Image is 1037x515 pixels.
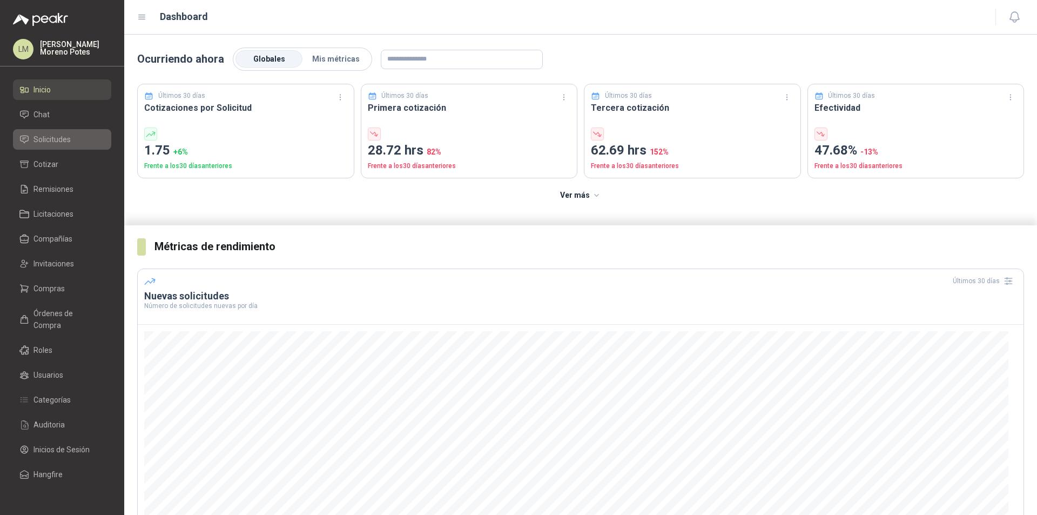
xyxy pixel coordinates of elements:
p: Ocurriendo ahora [137,51,224,68]
p: Últimos 30 días [158,91,205,101]
span: Globales [253,55,285,63]
span: Inicio [33,84,51,96]
p: Frente a los 30 días anteriores [814,161,1018,171]
a: Solicitudes [13,129,111,150]
a: Roles [13,340,111,360]
span: Compras [33,283,65,295]
span: Chat [33,109,50,121]
p: Últimos 30 días [828,91,875,101]
span: Usuarios [33,369,63,381]
span: 82 % [427,148,441,156]
h3: Nuevas solicitudes [144,290,1017,303]
h3: Métricas de rendimiento [154,238,1024,255]
a: Auditoria [13,414,111,435]
p: [PERSON_NAME] Moreno Potes [40,41,111,56]
a: Remisiones [13,179,111,199]
h3: Efectividad [814,101,1018,115]
p: Frente a los 30 días anteriores [591,161,794,171]
span: Auditoria [33,419,65,431]
h1: Dashboard [160,9,208,24]
span: Compañías [33,233,72,245]
div: LM [13,39,33,59]
a: Órdenes de Compra [13,303,111,336]
span: Invitaciones [33,258,74,270]
a: Invitaciones [13,253,111,274]
span: 152 % [650,148,669,156]
span: Mis métricas [312,55,360,63]
a: Inicios de Sesión [13,439,111,460]
span: Remisiones [33,183,73,195]
div: Últimos 30 días [953,272,1017,290]
a: Usuarios [13,365,111,385]
a: Compras [13,278,111,299]
p: Últimos 30 días [605,91,652,101]
a: Cotizar [13,154,111,175]
span: Inicios de Sesión [33,444,90,456]
span: Solicitudes [33,133,71,145]
h3: Primera cotización [368,101,571,115]
span: Roles [33,344,52,356]
p: 62.69 hrs [591,141,794,161]
img: Logo peakr [13,13,68,26]
p: 1.75 [144,141,347,161]
a: Chat [13,104,111,125]
p: Número de solicitudes nuevas por día [144,303,1017,309]
a: Inicio [13,79,111,100]
span: Licitaciones [33,208,73,220]
p: Frente a los 30 días anteriores [368,161,571,171]
h3: Cotizaciones por Solicitud [144,101,347,115]
a: Hangfire [13,464,111,485]
span: Cotizar [33,158,58,170]
a: Categorías [13,390,111,410]
h3: Tercera cotización [591,101,794,115]
p: Frente a los 30 días anteriores [144,161,347,171]
span: + 6 % [173,148,188,156]
p: 47.68% [814,141,1018,161]
span: Órdenes de Compra [33,307,101,331]
span: -13 % [860,148,878,156]
button: Ver más [554,185,608,206]
p: 28.72 hrs [368,141,571,161]
a: Licitaciones [13,204,111,224]
a: Compañías [13,229,111,249]
span: Hangfire [33,469,63,480]
p: Últimos 30 días [381,91,428,101]
span: Categorías [33,394,71,406]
